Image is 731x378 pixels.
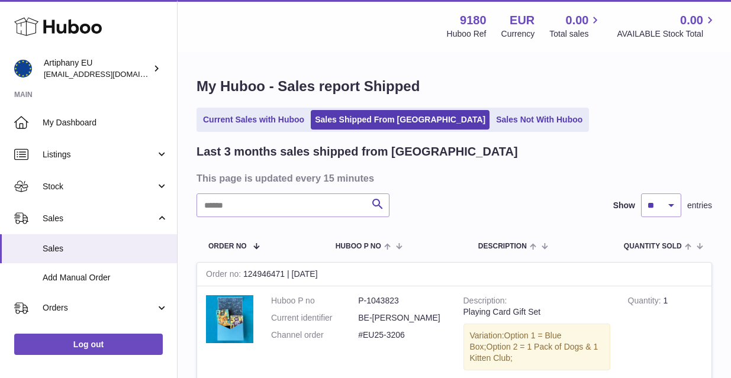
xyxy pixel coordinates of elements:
[271,295,358,306] dt: Huboo P no
[197,263,711,286] div: 124946471 | [DATE]
[206,269,243,282] strong: Order no
[43,117,168,128] span: My Dashboard
[624,243,682,250] span: Quantity Sold
[358,329,445,341] dd: #EU25-3206
[336,243,381,250] span: Huboo P no
[197,144,518,160] h2: Last 3 months sales shipped from [GEOGRAPHIC_DATA]
[14,334,163,355] a: Log out
[271,329,358,341] dt: Channel order
[628,296,664,308] strong: Quantity
[549,12,602,40] a: 0.00 Total sales
[271,312,358,324] dt: Current identifier
[549,28,602,40] span: Total sales
[43,302,156,314] span: Orders
[358,312,445,324] dd: BE-[PERSON_NAME]
[311,110,490,130] a: Sales Shipped From [GEOGRAPHIC_DATA]
[687,200,712,211] span: entries
[358,295,445,306] dd: P-1043823
[501,28,535,40] div: Currency
[199,110,308,130] a: Current Sales with Huboo
[460,12,487,28] strong: 9180
[463,324,610,370] div: Variation:
[510,12,534,28] strong: EUR
[43,272,168,283] span: Add Manual Order
[43,243,168,254] span: Sales
[463,306,610,318] div: Playing Card Gift Set
[492,110,587,130] a: Sales Not With Huboo
[617,12,717,40] a: 0.00 AVAILABLE Stock Total
[44,69,174,79] span: [EMAIL_ADDRESS][DOMAIN_NAME]
[463,296,507,308] strong: Description
[680,12,703,28] span: 0.00
[478,243,527,250] span: Description
[197,77,712,96] h1: My Huboo - Sales report Shipped
[43,213,156,224] span: Sales
[566,12,589,28] span: 0.00
[14,60,32,77] img: artiphany@artiphany.eu
[197,172,709,185] h3: This page is updated every 15 minutes
[44,57,150,80] div: Artiphany EU
[208,243,247,250] span: Order No
[43,149,156,160] span: Listings
[206,295,253,343] img: WalidDoubleBlue.jpg
[43,181,156,192] span: Stock
[470,342,598,363] span: Option 2 = 1 Pack of Dogs & 1 Kitten Club;
[470,331,562,351] span: Option 1 = Blue Box;
[617,28,717,40] span: AVAILABLE Stock Total
[613,200,635,211] label: Show
[447,28,487,40] div: Huboo Ref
